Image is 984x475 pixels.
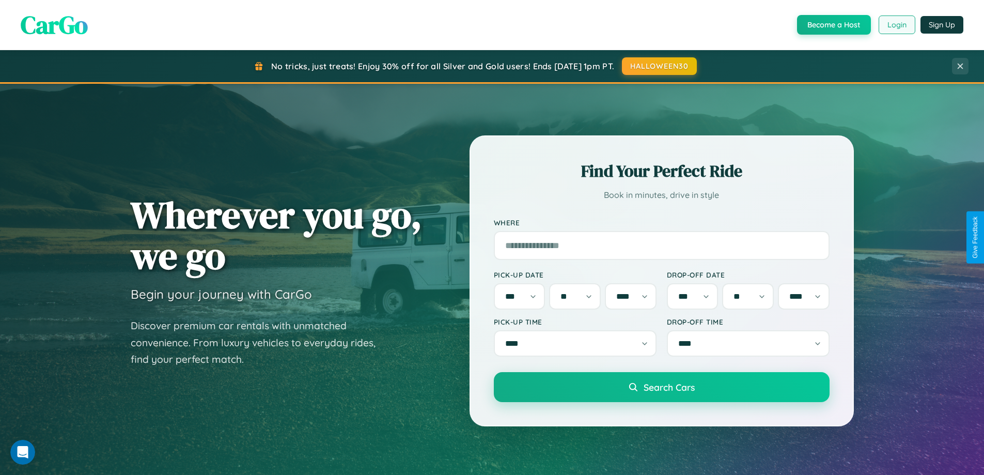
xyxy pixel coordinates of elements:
[667,317,830,326] label: Drop-off Time
[920,16,963,34] button: Sign Up
[797,15,871,35] button: Become a Host
[972,217,979,258] div: Give Feedback
[131,317,389,368] p: Discover premium car rentals with unmatched convenience. From luxury vehicles to everyday rides, ...
[667,270,830,279] label: Drop-off Date
[494,188,830,203] p: Book in minutes, drive in style
[131,286,312,302] h3: Begin your journey with CarGo
[10,440,35,465] iframe: Intercom live chat
[879,16,915,34] button: Login
[494,270,657,279] label: Pick-up Date
[271,61,614,71] span: No tricks, just treats! Enjoy 30% off for all Silver and Gold users! Ends [DATE] 1pm PT.
[644,381,695,393] span: Search Cars
[494,317,657,326] label: Pick-up Time
[494,218,830,227] label: Where
[494,160,830,182] h2: Find Your Perfect Ride
[131,194,422,276] h1: Wherever you go, we go
[622,57,697,75] button: HALLOWEEN30
[494,372,830,402] button: Search Cars
[21,8,88,42] span: CarGo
